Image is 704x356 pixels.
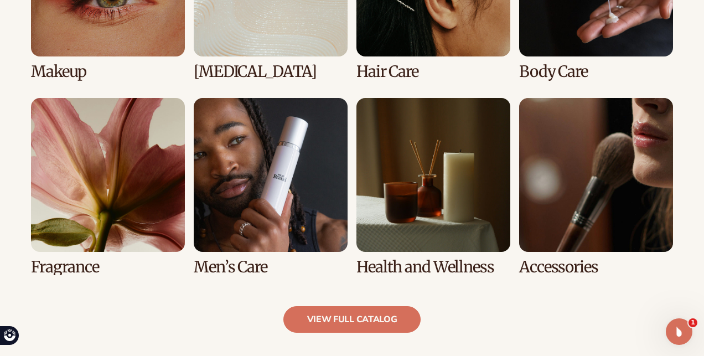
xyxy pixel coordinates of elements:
[31,98,185,276] div: 5 / 8
[31,63,185,80] h3: Makeup
[356,63,510,80] h3: Hair Care
[194,98,348,276] div: 6 / 8
[519,98,673,276] div: 8 / 8
[283,306,421,333] a: view full catalog
[689,318,697,327] span: 1
[519,63,673,80] h3: Body Care
[194,63,348,80] h3: [MEDICAL_DATA]
[356,98,510,276] div: 7 / 8
[666,318,692,345] iframe: Intercom live chat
